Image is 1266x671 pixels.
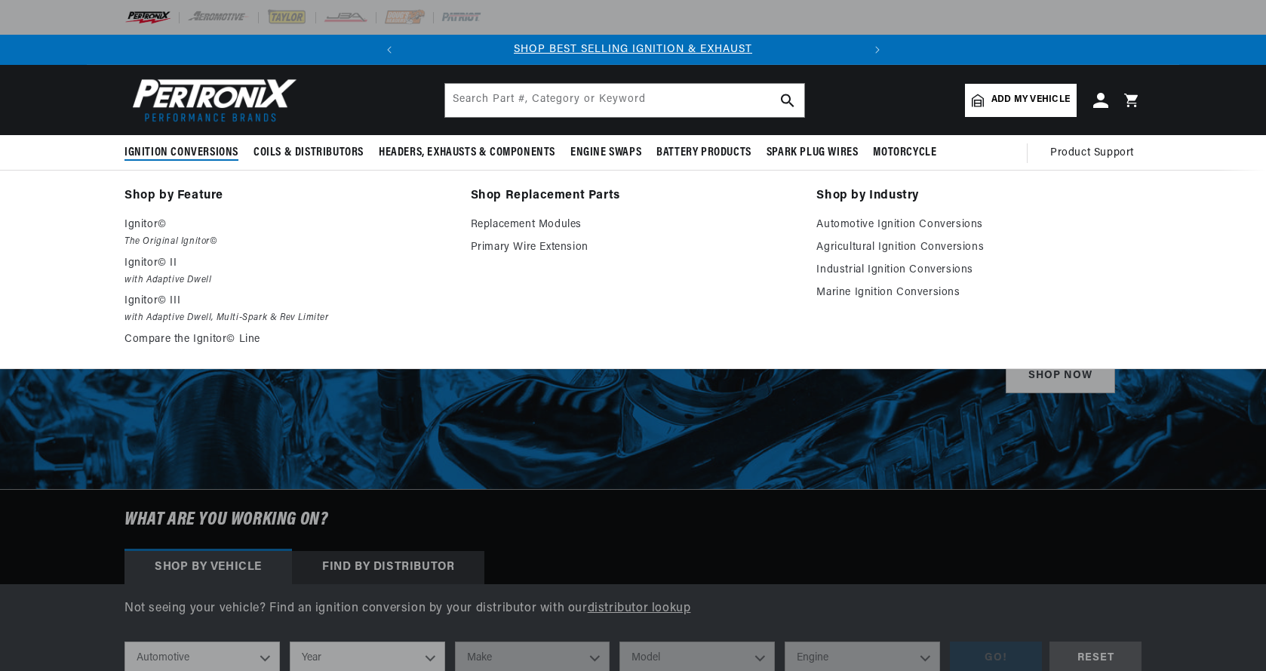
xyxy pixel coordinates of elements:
[865,135,944,171] summary: Motorcycle
[246,135,371,171] summary: Coils & Distributors
[404,42,862,58] div: 1 of 2
[379,145,555,161] span: Headers, Exhausts & Components
[563,135,649,171] summary: Engine Swaps
[514,44,752,55] a: SHOP BEST SELLING IGNITION & EXHAUST
[471,186,796,207] a: Shop Replacement Parts
[862,35,893,65] button: Translation missing: en.sections.announcements.next_announcement
[87,35,1179,65] slideshow-component: Translation missing: en.sections.announcements.announcement_bar
[445,84,804,117] input: Search Part #, Category or Keyword
[124,135,246,171] summary: Ignition Conversions
[759,135,866,171] summary: Spark Plug Wires
[124,551,292,584] div: Shop by vehicle
[124,292,450,310] p: Ignitor© III
[816,216,1142,234] a: Automotive Ignition Conversions
[124,186,450,207] a: Shop by Feature
[1050,135,1142,171] summary: Product Support
[1050,145,1134,162] span: Product Support
[124,216,450,234] p: Ignitor©
[124,234,450,250] em: The Original Ignitor©
[991,93,1070,107] span: Add my vehicle
[124,292,450,326] a: Ignitor© III with Adaptive Dwell, Multi-Spark & Rev Limiter
[471,216,796,234] a: Replacement Modules
[649,135,759,171] summary: Battery Products
[87,490,1179,550] h6: What are you working on?
[124,272,450,288] em: with Adaptive Dwell
[124,331,450,349] a: Compare the Ignitor© Line
[1006,359,1115,393] a: SHOP NOW
[124,145,238,161] span: Ignition Conversions
[404,42,862,58] div: Announcement
[570,145,641,161] span: Engine Swaps
[767,145,859,161] span: Spark Plug Wires
[771,84,804,117] button: search button
[124,254,450,272] p: Ignitor© II
[471,239,796,257] a: Primary Wire Extension
[816,261,1142,279] a: Industrial Ignition Conversions
[374,35,404,65] button: Translation missing: en.sections.announcements.previous_announcement
[873,145,936,161] span: Motorcycle
[124,216,450,250] a: Ignitor© The Original Ignitor©
[371,135,563,171] summary: Headers, Exhausts & Components
[816,186,1142,207] a: Shop by Industry
[588,602,691,614] a: distributor lookup
[124,254,450,288] a: Ignitor© II with Adaptive Dwell
[816,239,1142,257] a: Agricultural Ignition Conversions
[124,599,1142,619] p: Not seeing your vehicle? Find an ignition conversion by your distributor with our
[124,74,298,126] img: Pertronix
[254,145,364,161] span: Coils & Distributors
[124,310,450,326] em: with Adaptive Dwell, Multi-Spark & Rev Limiter
[292,551,484,584] div: Find by Distributor
[965,84,1077,117] a: Add my vehicle
[816,284,1142,302] a: Marine Ignition Conversions
[656,145,751,161] span: Battery Products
